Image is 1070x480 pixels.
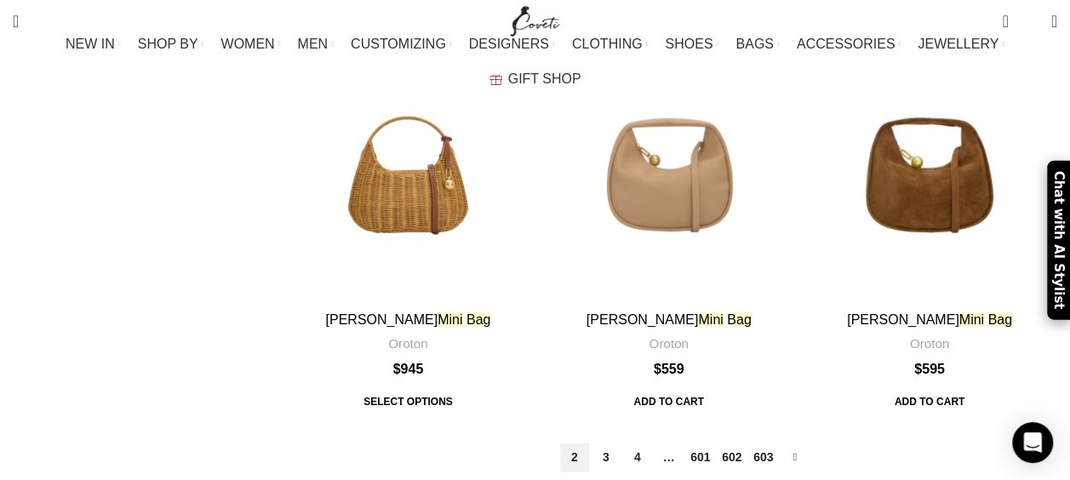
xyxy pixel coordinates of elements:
span: DESIGNERS [469,36,549,52]
span: SHOP BY [138,36,198,52]
a: Oroton [388,334,427,352]
span: CUSTOMIZING [351,36,446,52]
span: $ [914,362,922,376]
span: 0 [1025,17,1038,30]
bdi: 945 [393,362,424,376]
a: JEWELLERY [918,27,1004,61]
span: CLOTHING [572,36,643,52]
a: Page 603 [749,443,778,472]
a: 0 [993,4,1016,38]
a: MEN [298,27,334,61]
span: SHOES [665,36,712,52]
a: Page 3 [592,443,621,472]
span: 0 [1004,9,1016,21]
a: DESIGNERS [469,27,555,61]
nav: Product Pagination [280,443,1057,472]
em: Mini [698,312,723,327]
a: SHOP BY [138,27,204,61]
span: Add to cart [621,387,715,418]
a: Oroton [649,334,688,352]
span: GIFT SHOP [508,71,581,87]
a: [PERSON_NAME]Mini Bag [586,312,752,327]
a: Page 601 [686,443,715,472]
a: WOMEN [220,27,280,61]
a: [PERSON_NAME]Mini Bag [325,312,490,327]
div: My Wishlist [1021,4,1039,38]
bdi: 559 [654,362,684,376]
span: $ [393,362,401,376]
a: Clara Wicker <em class="algolia-search-highlight">Mini</em> <em class="algolia-search-highlight">... [280,48,535,303]
a: [PERSON_NAME]Mini Bag [847,312,1012,327]
a: Select options for “Clara Wicker Mini Bag” [352,387,465,418]
span: JEWELLERY [918,36,998,52]
em: Mini [959,312,984,327]
a: Clara <em class="algolia-search-highlight">Mini</em> <em class="algolia-search-highlight">Bag</em> [541,48,797,303]
div: Main navigation [4,27,1066,96]
a: → [781,443,810,472]
a: Site logo [506,13,564,27]
span: Page 1 [529,443,558,472]
span: … [655,443,684,472]
em: Bag [987,312,1011,327]
a: ACCESSORIES [797,27,901,61]
a: SHOES [665,27,718,61]
a: CLOTHING [572,27,649,61]
div: Open Intercom Messenger [1012,422,1053,463]
span: WOMEN [220,36,274,52]
a: NEW IN [66,27,121,61]
a: Page 2 [560,443,589,472]
a: Clara Suede <em class="algolia-search-highlight">Mini</em> <em class="algolia-search-highlight">B... [802,48,1057,303]
span: $ [654,362,661,376]
a: BAGS [735,27,779,61]
bdi: 595 [914,362,945,376]
span: ACCESSORIES [797,36,895,52]
em: Bag [727,312,751,327]
a: Search [4,4,27,38]
a: GIFT SHOP [489,62,581,96]
span: Add to cart [883,387,976,418]
span: Select options [352,387,465,418]
span: BAGS [735,36,773,52]
a: Add to cart: “Clara Mini Bag” [621,387,715,418]
em: Bag [466,312,490,327]
em: Mini [438,312,462,327]
span: MEN [298,36,329,52]
a: Page 602 [718,443,747,472]
span: NEW IN [66,36,115,52]
a: Page 4 [623,443,652,472]
a: Add to cart: “Clara Suede Mini Bag” [883,387,976,418]
img: GiftBag [489,74,502,85]
a: CUSTOMIZING [351,27,452,61]
a: Oroton [910,334,949,352]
